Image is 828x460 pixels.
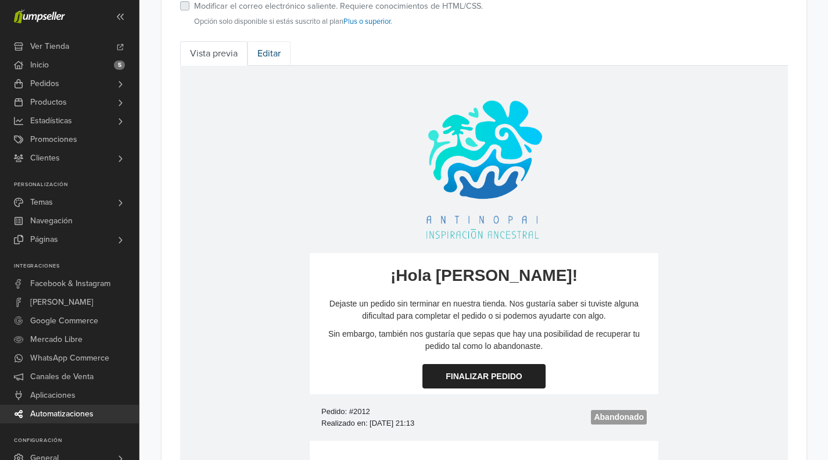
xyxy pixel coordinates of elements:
span: Google Commerce [30,312,98,330]
h2: ¡Hola [PERSON_NAME]! [130,199,478,220]
p: Sin embargo, también nos gustaría que sepas que hay una posibilidad de recuperar tu pedido tal co... [141,262,467,287]
span: Navegación [30,212,73,230]
span: Aplicaciones [30,386,76,405]
span: Ver Tienda [30,37,69,56]
a: Vista previa [180,41,248,66]
a: Editar [248,41,291,66]
span: [PERSON_NAME] [30,293,94,312]
span: Productos [30,93,67,112]
small: Opción solo disponible si estás suscrito al plan . [194,16,483,27]
span: Automatizaciones [30,405,94,423]
p: Pedido: #2012 [141,340,297,352]
p: Realizado en: [DATE] 21:13 [141,352,297,363]
span: Pedidos [30,74,59,93]
p: Configuración [14,437,139,444]
span: Estadísticas [30,112,72,130]
p: Personalización [14,181,139,188]
a: Finalizar Pedido [242,298,365,323]
strong: Abandonado [414,347,464,356]
p: Integraciones [14,263,139,270]
strong: $3.000 CLP [417,443,461,452]
p: $3.000 CLP x 1 [304,441,367,454]
span: Clientes [30,149,60,167]
span: Páginas [30,230,58,249]
span: Temas [30,193,53,212]
span: Canales de Venta [30,368,94,386]
span: Inicio [30,56,49,74]
p: Dejaste un pedido sin terminar en nuestra tienda. Nos gustaría saber si tuviste alguna dificultad... [141,232,467,256]
span: Mercado Libre [30,330,83,349]
span: 5 [114,60,125,70]
span: Facebook & Instagram [30,274,110,293]
a: Plus o superior [343,17,390,26]
h3: Productos Ordenados [147,393,461,404]
img: logo_azul.png [246,35,362,176]
span: Promociones [30,130,77,149]
span: WhatsApp Commerce [30,349,109,368]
